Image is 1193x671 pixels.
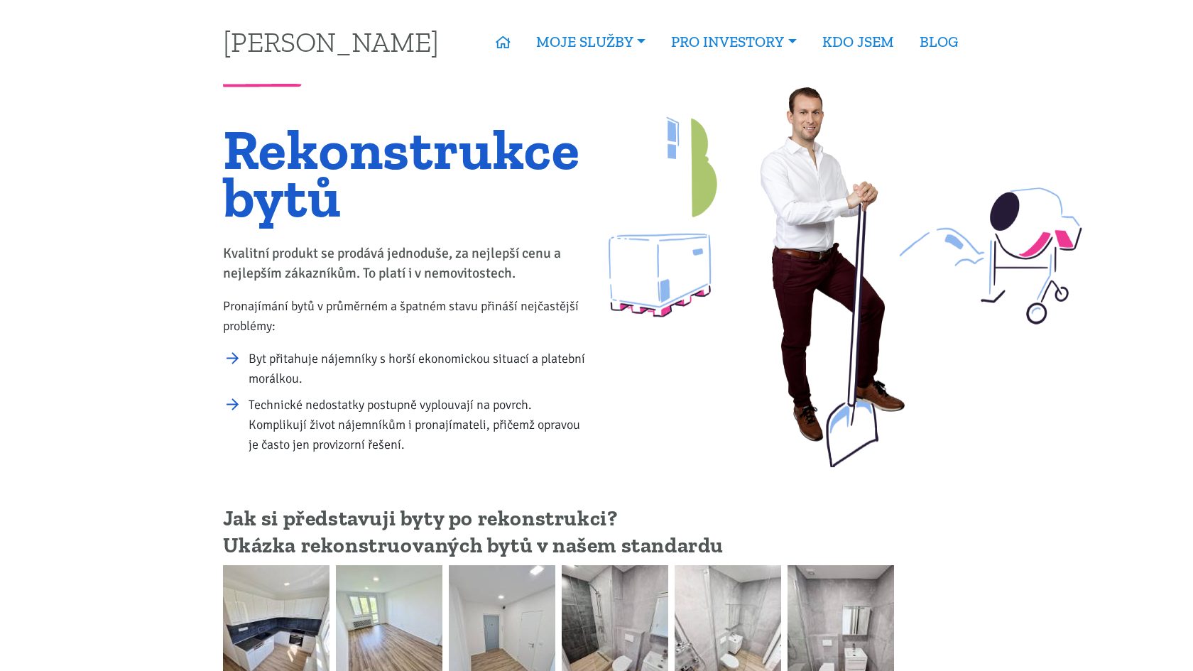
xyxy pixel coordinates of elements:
[223,296,587,336] p: Pronajímání bytů v průměrném a špatném stavu přináší nejčastější problémy:
[223,506,971,559] h2: Jak si představuji byty po rekonstrukci? Ukázka rekonstruovaných bytů v našem standardu
[658,26,809,58] a: PRO INVESTORY
[523,26,658,58] a: MOJE SLUŽBY
[223,126,587,221] h1: Rekonstrukce bytů
[249,395,587,454] li: Technické nedostatky postupně vyplouvají na povrch. Komplikují život nájemníkům i pronajímateli, ...
[223,28,439,55] a: [PERSON_NAME]
[810,26,907,58] a: KDO JSEM
[223,244,587,283] p: Kvalitní produkt se prodává jednoduše, za nejlepší cenu a nejlepším zákazníkům. To platí i v nemo...
[249,349,587,388] li: Byt přitahuje nájemníky s horší ekonomickou situací a platební morálkou.
[907,26,971,58] a: BLOG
